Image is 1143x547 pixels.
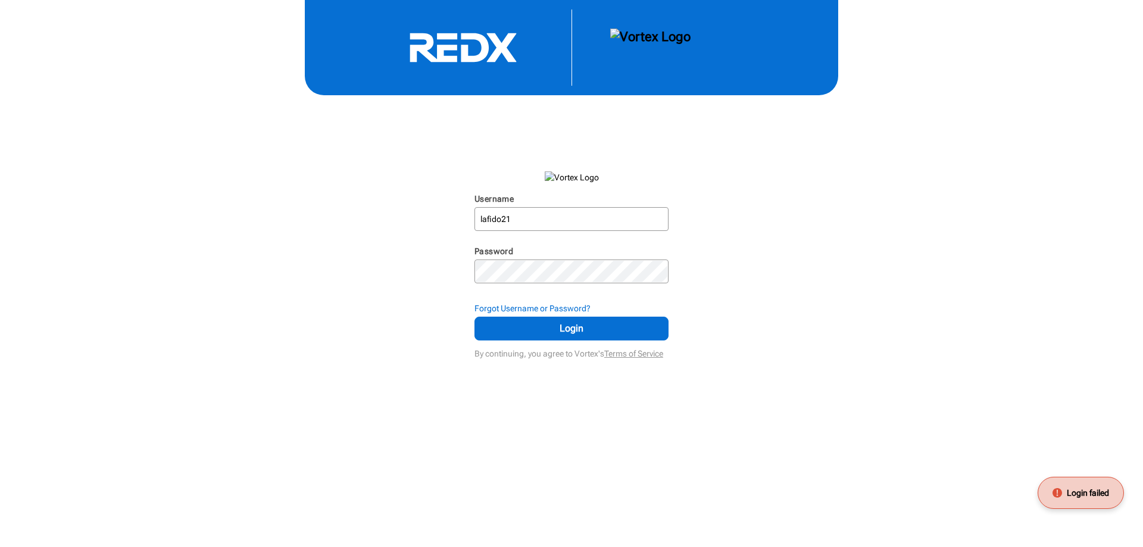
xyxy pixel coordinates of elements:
[545,171,599,183] img: Vortex Logo
[489,321,654,336] span: Login
[474,304,591,313] strong: Forgot Username or Password?
[474,317,669,340] button: Login
[374,32,552,63] svg: RedX Logo
[474,343,669,360] div: By continuing, you agree to Vortex's
[474,246,513,256] label: Password
[474,302,669,314] div: Forgot Username or Password?
[604,349,663,358] a: Terms of Service
[1067,487,1109,499] span: Login failed
[610,29,691,67] img: Vortex Logo
[474,194,514,204] label: Username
